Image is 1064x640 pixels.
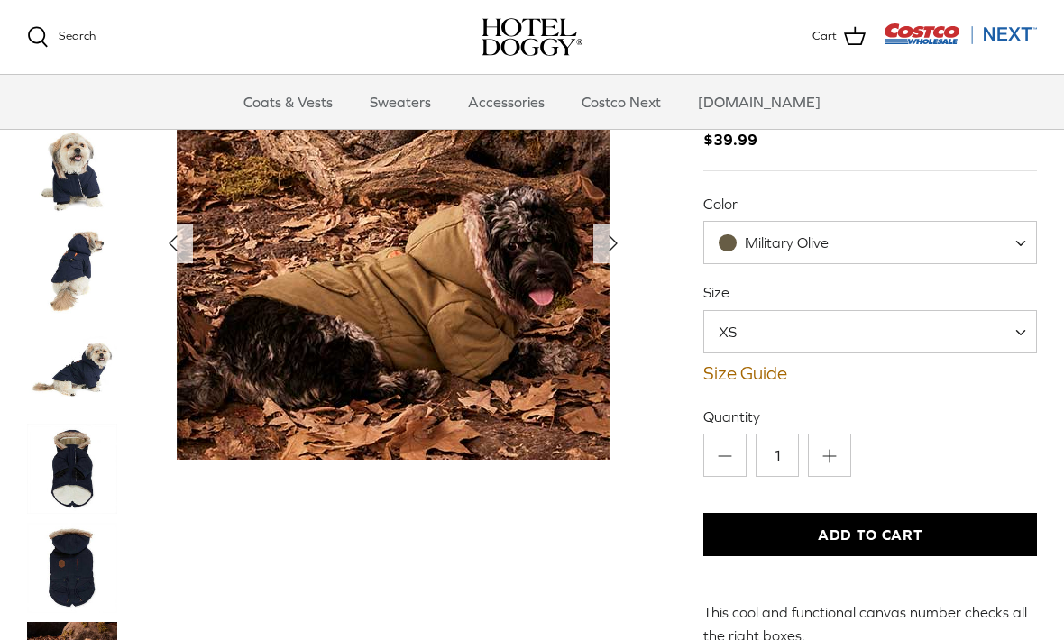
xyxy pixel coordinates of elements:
a: Sweaters [353,75,447,129]
span: Military Olive [703,221,1037,264]
label: Color [703,194,1037,214]
img: hoteldoggycom [482,18,582,56]
span: Military Olive [704,233,865,252]
a: Thumbnail Link [27,225,117,315]
span: Cart [812,27,837,46]
a: Show Gallery [153,27,633,460]
a: Costco Next [565,75,677,129]
a: Accessories [452,75,561,129]
label: Quantity [703,407,1037,426]
a: Size Guide [703,362,1037,384]
a: Thumbnail Link [27,325,117,415]
a: Thumbnail Link [27,523,117,613]
span: XS [703,310,1037,353]
button: Previous [153,224,193,263]
span: XS [704,322,773,342]
a: hoteldoggy.com hoteldoggycom [482,18,582,56]
a: Coats & Vests [227,75,349,129]
label: Size [703,282,1037,302]
a: Thumbnail Link [27,126,117,216]
a: Cart [812,25,866,49]
a: Thumbnail Link [27,424,117,514]
a: Visit Costco Next [884,34,1037,48]
button: Next [593,224,633,263]
span: Military Olive [745,234,829,251]
input: Quantity [756,434,799,477]
button: Add to Cart [703,513,1037,556]
span: Search [59,29,96,42]
a: Search [27,26,96,48]
a: [DOMAIN_NAME] [682,75,837,129]
img: Costco Next [884,23,1037,45]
